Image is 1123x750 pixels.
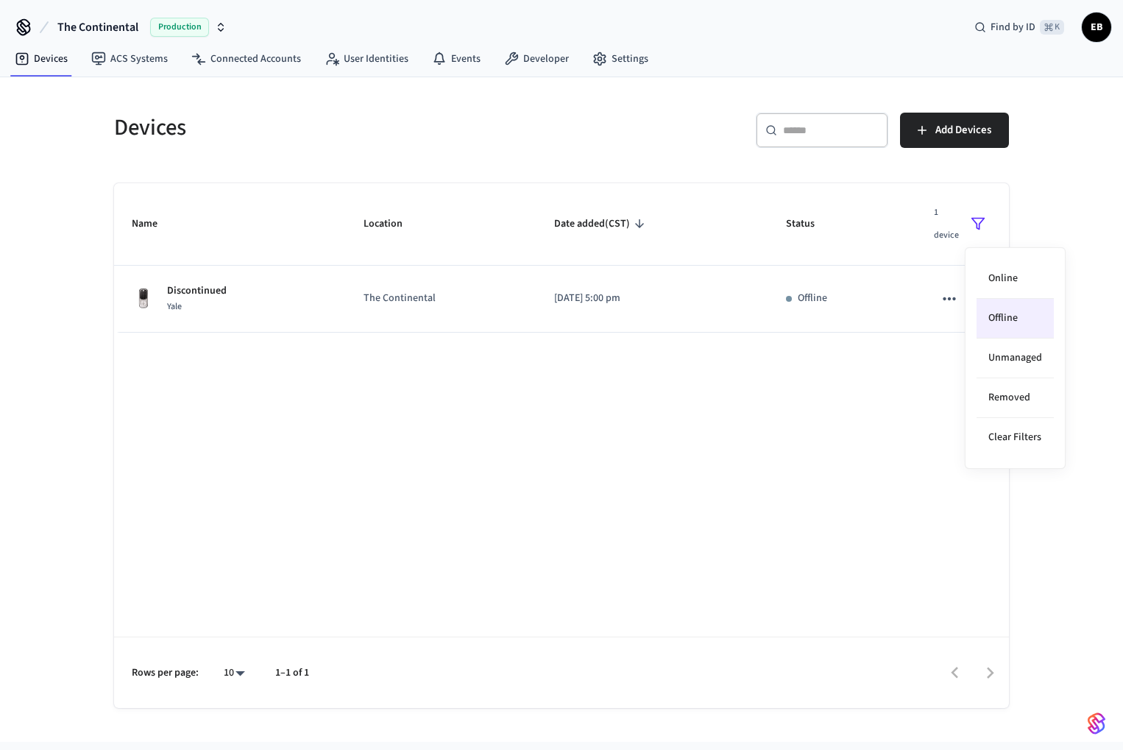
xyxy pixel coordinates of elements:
li: Unmanaged [977,339,1054,378]
li: Offline [977,299,1054,339]
li: Removed [977,378,1054,418]
li: Clear Filters [977,418,1054,457]
img: SeamLogoGradient.69752ec5.svg [1088,712,1105,735]
li: Online [977,259,1054,299]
